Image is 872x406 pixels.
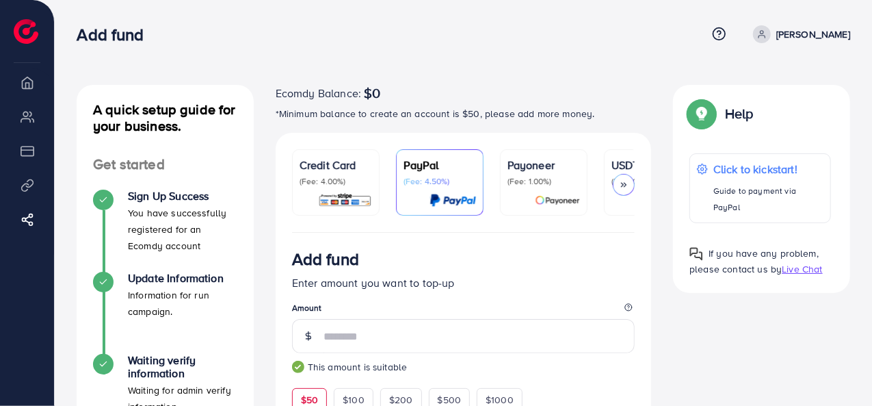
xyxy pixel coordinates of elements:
p: Enter amount you want to top-up [292,275,635,291]
p: You have successfully registered for an Ecomdy account [128,205,237,254]
a: [PERSON_NAME] [748,25,850,43]
p: Credit Card [300,157,372,173]
img: guide [292,361,304,373]
h4: A quick setup guide for your business. [77,101,254,134]
p: (Fee: 0.00%) [611,176,684,187]
p: Click to kickstart! [713,161,823,177]
h4: Sign Up Success [128,190,237,203]
span: $0 [364,85,380,101]
p: Guide to payment via PayPal [713,183,823,216]
p: (Fee: 4.50%) [404,176,476,187]
img: Popup guide [689,101,714,126]
span: Ecomdy Balance: [276,85,361,101]
img: card [535,192,580,208]
img: logo [14,19,38,44]
small: This amount is suitable [292,360,635,374]
h4: Waiting verify information [128,354,237,380]
span: If you have any problem, please contact us by [689,246,819,276]
li: Update Information [77,272,254,354]
img: card [318,192,372,208]
li: Sign Up Success [77,190,254,272]
img: card [430,192,476,208]
iframe: Chat [814,344,862,396]
h4: Get started [77,156,254,173]
span: Live Chat [782,262,822,276]
h3: Add fund [77,25,155,45]
p: (Fee: 4.00%) [300,176,372,187]
legend: Amount [292,302,635,319]
p: Help [725,105,754,122]
img: Popup guide [689,247,703,261]
p: USDT [611,157,684,173]
p: Payoneer [507,157,580,173]
p: Information for run campaign. [128,287,237,320]
p: PayPal [404,157,476,173]
h4: Update Information [128,272,237,285]
h3: Add fund [292,249,359,269]
p: *Minimum balance to create an account is $50, please add more money. [276,105,652,122]
p: (Fee: 1.00%) [507,176,580,187]
p: [PERSON_NAME] [776,26,850,42]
